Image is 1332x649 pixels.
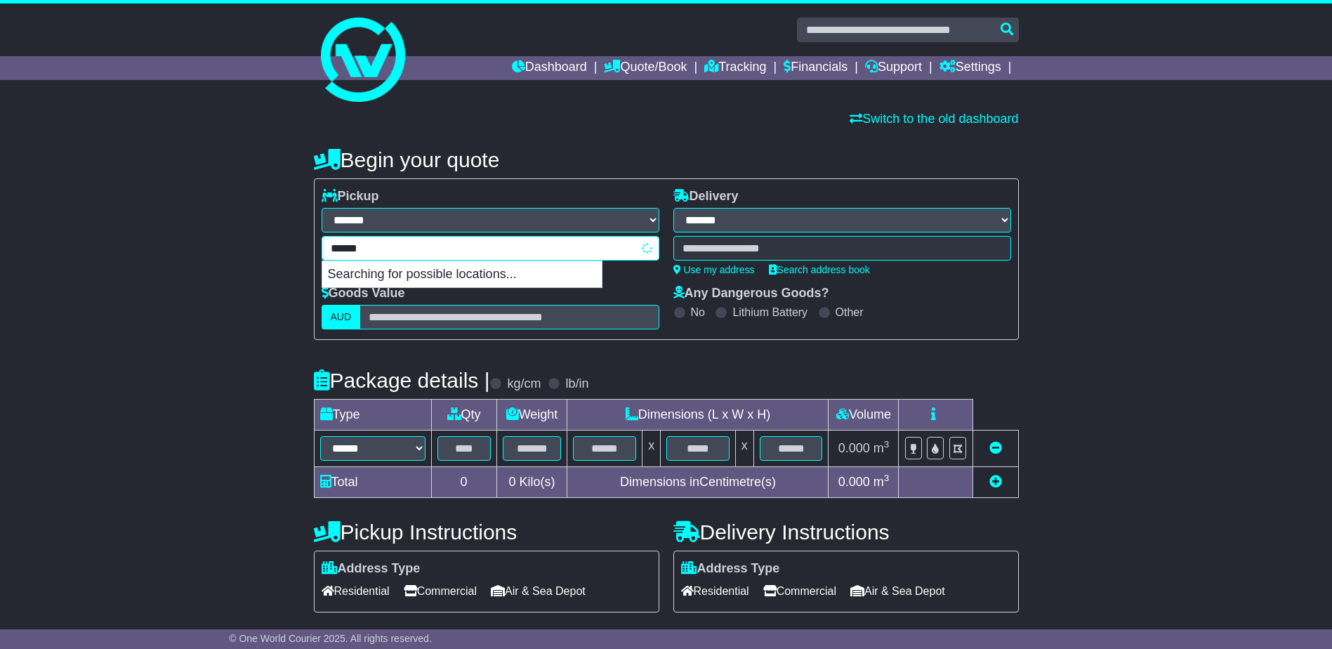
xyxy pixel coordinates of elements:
label: Address Type [322,561,421,577]
label: AUD [322,305,361,329]
h4: Delivery Instructions [673,520,1019,544]
span: Residential [322,580,390,602]
h4: Begin your quote [314,148,1019,171]
span: Residential [681,580,749,602]
label: Any Dangerous Goods? [673,286,829,301]
td: Dimensions in Centimetre(s) [567,467,829,498]
span: Air & Sea Depot [850,580,945,602]
a: Settings [939,56,1001,80]
a: Dashboard [512,56,587,80]
a: Quote/Book [604,56,687,80]
td: Type [314,400,431,431]
span: 0.000 [838,441,870,455]
h4: Pickup Instructions [314,520,659,544]
td: Weight [496,400,567,431]
td: Volume [829,400,899,431]
a: Use my address [673,264,755,275]
label: Lithium Battery [732,306,807,319]
sup: 3 [884,473,890,483]
td: Qty [431,400,496,431]
span: 0.000 [838,475,870,489]
span: Commercial [763,580,836,602]
a: Remove this item [989,441,1002,455]
span: Commercial [404,580,477,602]
td: x [642,431,661,467]
label: No [691,306,705,319]
td: 0 [431,467,496,498]
a: Support [865,56,922,80]
label: Other [836,306,864,319]
a: Financials [784,56,848,80]
td: x [735,431,753,467]
label: Pickup [322,189,379,204]
label: Address Type [681,561,780,577]
span: © One World Courier 2025. All rights reserved. [229,633,432,644]
td: Total [314,467,431,498]
label: Delivery [673,189,739,204]
a: Search address book [769,264,870,275]
span: 0 [508,475,515,489]
td: Dimensions (L x W x H) [567,400,829,431]
span: m [873,475,890,489]
label: kg/cm [507,376,541,392]
a: Tracking [704,56,766,80]
typeahead: Please provide city [322,236,659,261]
a: Add new item [989,475,1002,489]
p: Searching for possible locations... [322,261,602,288]
a: Switch to the old dashboard [850,112,1018,126]
label: lb/in [565,376,588,392]
label: Goods Value [322,286,405,301]
td: Kilo(s) [496,467,567,498]
span: Air & Sea Depot [491,580,586,602]
sup: 3 [884,439,890,450]
span: m [873,441,890,455]
h4: Package details | [314,369,490,392]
